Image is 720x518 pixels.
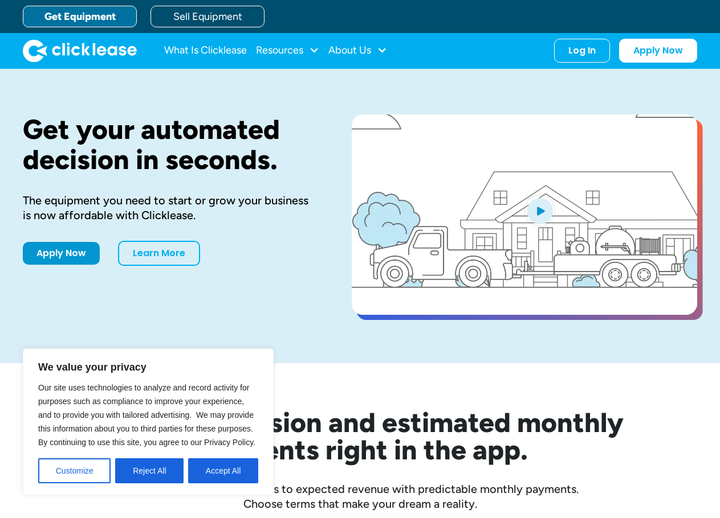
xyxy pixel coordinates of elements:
[164,39,247,62] a: What Is Clicklease
[38,458,111,483] button: Customize
[23,193,315,223] div: The equipment you need to start or grow your business is now affordable with Clicklease.
[568,45,596,56] div: Log In
[619,39,697,63] a: Apply Now
[23,39,137,62] a: home
[328,39,387,62] div: About Us
[23,482,697,511] div: Compare equipment costs to expected revenue with predictable monthly payments. Choose terms that ...
[150,6,265,27] a: Sell Equipment
[524,195,555,227] img: Blue play button logo on a light blue circular background
[115,458,184,483] button: Reject All
[38,360,258,374] p: We value your privacy
[41,409,680,463] h2: See your decision and estimated monthly payments right in the app.
[352,114,697,315] a: open lightbox
[23,348,274,495] div: We value your privacy
[38,383,255,447] span: Our site uses technologies to analyze and record activity for purposes such as compliance to impr...
[118,241,200,266] a: Learn More
[256,39,319,62] div: Resources
[23,242,100,265] a: Apply Now
[23,114,315,175] h1: Get your automated decision in seconds.
[188,458,258,483] button: Accept All
[23,6,137,27] a: Get Equipment
[23,39,137,62] img: Clicklease logo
